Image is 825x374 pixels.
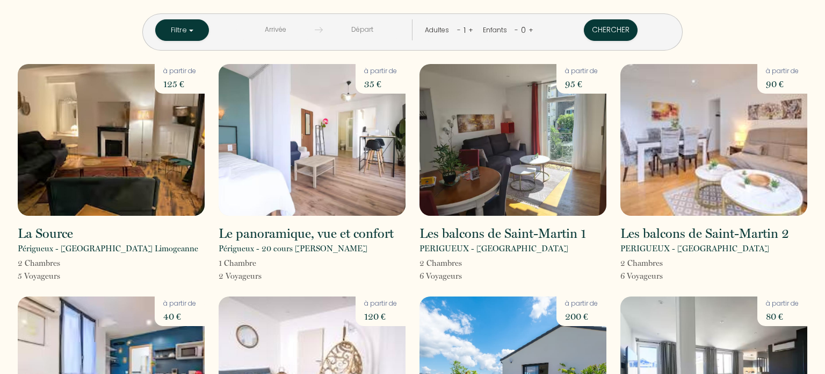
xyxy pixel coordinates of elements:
button: Chercher [584,19,638,41]
img: rental-image [18,64,205,216]
img: rental-image [219,64,406,216]
p: à partir de [163,66,196,76]
p: 6 Voyageur [419,270,462,283]
p: PERIGUEUX - [GEOGRAPHIC_DATA] [419,242,568,255]
a: + [468,25,473,35]
p: 2 Chambre [620,257,663,270]
p: 200 € [565,309,598,324]
p: 35 € [364,76,397,91]
p: à partir de [565,299,598,309]
span: s [660,258,663,268]
p: 90 € [766,76,799,91]
button: Filtre [155,19,209,41]
p: 120 € [364,309,397,324]
h2: La Source [18,227,73,240]
div: 0 [518,22,529,39]
p: à partir de [163,299,196,309]
img: guests [315,26,323,34]
p: 1 Chambre [219,257,262,270]
h2: Le panoramique, vue et confort [219,227,394,240]
span: s [258,271,262,281]
div: 1 [461,22,468,39]
h2: Les balcons de Saint-Martin 1 [419,227,586,240]
span: s [57,271,60,281]
input: Arrivée [236,19,315,40]
p: PERIGUEUX - [GEOGRAPHIC_DATA] [620,242,769,255]
p: Périgueux - [GEOGRAPHIC_DATA] Limogeanne [18,242,198,255]
p: à partir de [364,299,397,309]
div: Enfants [483,25,511,36]
p: à partir de [565,66,598,76]
h2: Les balcons de Saint-Martin 2 [620,227,789,240]
p: 40 € [163,309,196,324]
p: 6 Voyageur [620,270,663,283]
p: 95 € [565,76,598,91]
span: s [660,271,663,281]
span: s [459,258,462,268]
p: Périgueux - 20 cours [PERSON_NAME] [219,242,367,255]
p: 80 € [766,309,799,324]
span: s [57,258,60,268]
p: 2 Chambre [419,257,462,270]
p: 5 Voyageur [18,270,60,283]
a: + [529,25,533,35]
p: à partir de [364,66,397,76]
p: 125 € [163,76,196,91]
p: à partir de [766,66,799,76]
a: - [457,25,461,35]
p: 2 Chambre [18,257,60,270]
a: - [515,25,518,35]
span: s [459,271,462,281]
input: Départ [323,19,401,40]
img: rental-image [620,64,807,216]
p: à partir de [766,299,799,309]
p: 2 Voyageur [219,270,262,283]
div: Adultes [425,25,453,36]
img: rental-image [419,64,606,216]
